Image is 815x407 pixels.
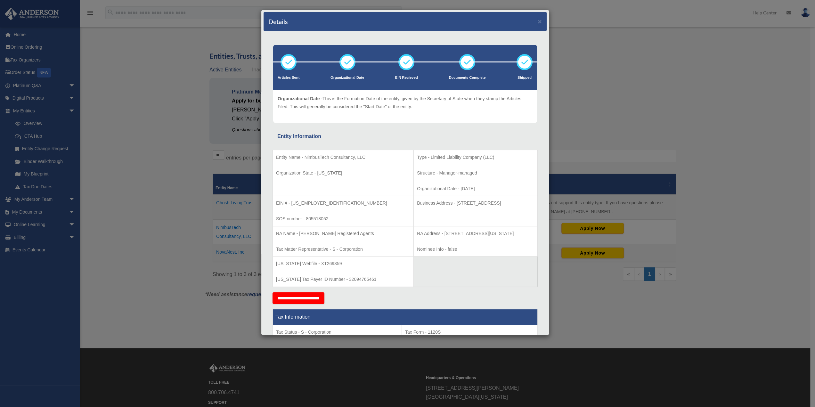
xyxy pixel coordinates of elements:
[449,75,485,81] p: Documents Complete
[417,185,534,193] p: Organizational Date - [DATE]
[276,215,410,223] p: SOS number - 805518052
[417,230,534,238] p: RA Address - [STREET_ADDRESS][US_STATE]
[276,230,410,238] p: RA Name - [PERSON_NAME] Registered Agents
[276,275,410,283] p: [US_STATE] Tax Payer ID Number - 32094765461
[273,325,402,372] td: Tax Period Type - Calendar Year
[417,199,534,207] p: Business Address - [STREET_ADDRESS]
[276,169,410,177] p: Organization State - [US_STATE]
[276,153,410,161] p: Entity Name - NimbusTech Consultancy, LLC
[277,132,533,141] div: Entity Information
[417,169,534,177] p: Structure - Manager-managed
[276,245,410,253] p: Tax Matter Representative - S - Corporation
[268,17,288,26] h4: Details
[417,153,534,161] p: Type - Limited Liability Company (LLC)
[273,309,538,325] th: Tax Information
[278,75,299,81] p: Articles Sent
[417,245,534,253] p: Nominee Info - false
[538,18,542,25] button: ×
[405,328,534,336] p: Tax Form - 1120S
[276,199,410,207] p: EIN # - [US_EMPLOYER_IDENTIFICATION_NUMBER]
[278,95,533,110] p: This is the Formation Date of the entity, given by the Secretary of State when they stamp the Art...
[278,96,322,101] span: Organizational Date -
[517,75,533,81] p: Shipped
[276,260,410,268] p: [US_STATE] Webfile - XT269359
[330,75,364,81] p: Organizational Date
[395,75,418,81] p: EIN Recieved
[276,328,398,336] p: Tax Status - S - Corporation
